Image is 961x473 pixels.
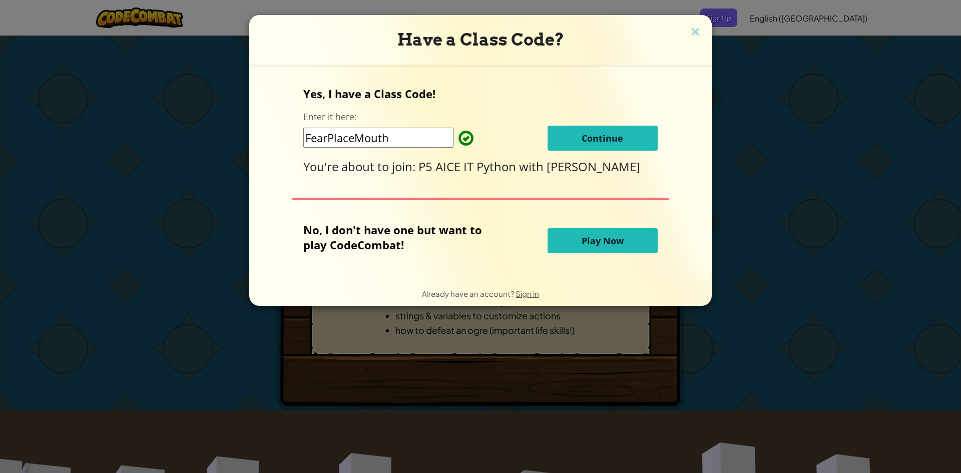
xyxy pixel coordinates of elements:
[303,111,356,123] label: Enter it here:
[303,158,418,175] span: You're about to join:
[418,158,519,175] span: P5 AICE IT Python
[548,126,658,151] button: Continue
[582,235,624,247] span: Play Now
[519,158,547,175] span: with
[422,289,516,298] span: Already have an account?
[547,158,640,175] span: [PERSON_NAME]
[516,289,539,298] a: Sign in
[548,228,658,253] button: Play Now
[303,222,497,252] p: No, I don't have one but want to play CodeCombat!
[303,86,657,101] p: Yes, I have a Class Code!
[689,25,702,40] img: close icon
[582,132,623,144] span: Continue
[397,30,564,50] span: Have a Class Code?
